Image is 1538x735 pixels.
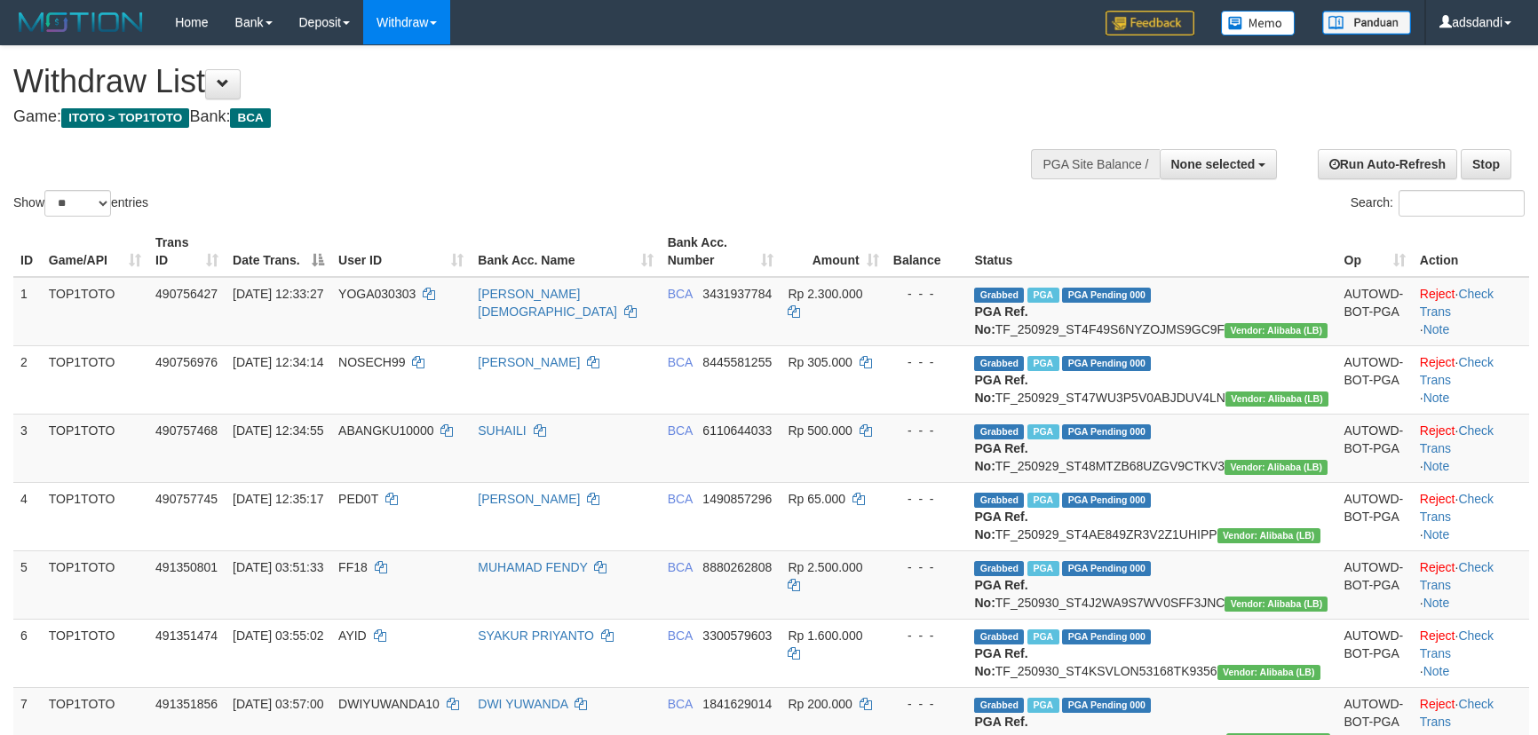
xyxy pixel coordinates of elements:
label: Show entries [13,190,148,217]
span: None selected [1171,157,1256,171]
span: Grabbed [974,424,1024,439]
span: Rp 1.600.000 [788,628,862,643]
th: Balance [886,226,968,277]
span: Copy 6110644033 to clipboard [702,423,772,438]
a: Note [1423,459,1450,473]
a: [PERSON_NAME] [478,492,580,506]
span: Marked by adsdandi [1027,698,1058,713]
span: Vendor URL: https://dashboard.q2checkout.com/secure [1225,391,1328,407]
td: TF_250930_ST4KSVLON53168TK9356 [967,619,1336,687]
td: AUTOWD-BOT-PGA [1337,277,1413,346]
a: Reject [1420,287,1455,301]
span: NOSECH99 [338,355,405,369]
td: TF_250929_ST48MTZB68UZGV9CTKV3 [967,414,1336,482]
td: 2 [13,345,42,414]
span: 491350801 [155,560,218,574]
td: TF_250929_ST4F49S6NYZOJMS9GC9F [967,277,1336,346]
b: PGA Ref. No: [974,510,1027,541]
span: Grabbed [974,356,1024,371]
img: MOTION_logo.png [13,9,148,36]
span: BCA [668,355,693,369]
span: Grabbed [974,561,1024,576]
span: 490757468 [155,423,218,438]
a: DWI YUWANDA [478,697,567,711]
span: Rp 2.500.000 [788,560,862,574]
span: Copy 1490857296 to clipboard [702,492,772,506]
b: PGA Ref. No: [974,578,1027,610]
td: 6 [13,619,42,687]
span: Grabbed [974,629,1024,644]
a: Run Auto-Refresh [1318,149,1457,179]
span: Vendor URL: https://dashboard.q2checkout.com/secure [1225,597,1328,612]
a: Note [1423,322,1450,336]
span: Vendor URL: https://dashboard.q2checkout.com/secure [1225,460,1328,475]
h1: Withdraw List [13,64,1008,99]
span: Vendor URL: https://dashboard.q2checkout.com/secure [1217,528,1320,543]
div: - - - [893,353,961,371]
div: - - - [893,490,961,508]
th: User ID: activate to sort column ascending [331,226,471,277]
th: ID [13,226,42,277]
span: PGA Pending [1062,698,1151,713]
div: - - - [893,558,961,576]
th: Amount: activate to sort column ascending [781,226,885,277]
img: panduan.png [1322,11,1411,35]
td: · · [1413,619,1529,687]
span: Copy 8880262808 to clipboard [702,560,772,574]
a: Check Trans [1420,697,1494,729]
div: - - - [893,285,961,303]
label: Search: [1351,190,1525,217]
span: BCA [668,492,693,506]
span: Grabbed [974,698,1024,713]
span: PGA Pending [1062,629,1151,644]
span: BCA [230,108,270,128]
span: Marked by adsdandi [1027,561,1058,576]
a: Check Trans [1420,423,1494,455]
span: [DATE] 12:33:27 [233,287,323,301]
a: SUHAILI [478,423,526,438]
td: 4 [13,482,42,550]
a: Reject [1420,355,1455,369]
span: AYID [338,628,367,643]
span: Copy 3431937784 to clipboard [702,287,772,301]
span: Rp 500.000 [788,423,852,438]
span: Copy 8445581255 to clipboard [702,355,772,369]
a: Check Trans [1420,355,1494,387]
span: 491351856 [155,697,218,711]
span: [DATE] 12:35:17 [233,492,323,506]
a: Note [1423,664,1450,678]
span: YOGA030303 [338,287,416,301]
span: PGA Pending [1062,424,1151,439]
td: · · [1413,277,1529,346]
span: BCA [668,287,693,301]
th: Status [967,226,1336,277]
b: PGA Ref. No: [974,441,1027,473]
div: PGA Site Balance / [1031,149,1159,179]
div: - - - [893,695,961,713]
span: PGA Pending [1062,561,1151,576]
span: 490757745 [155,492,218,506]
td: AUTOWD-BOT-PGA [1337,619,1413,687]
a: Reject [1420,423,1455,438]
span: Marked by adsdandi [1027,629,1058,644]
td: 1 [13,277,42,346]
span: Rp 2.300.000 [788,287,862,301]
a: Check Trans [1420,287,1494,319]
span: ITOTO > TOP1TOTO [61,108,189,128]
span: PGA Pending [1062,356,1151,371]
th: Action [1413,226,1529,277]
span: 490756427 [155,287,218,301]
a: Note [1423,596,1450,610]
td: · · [1413,345,1529,414]
a: Reject [1420,492,1455,506]
span: DWIYUWANDA10 [338,697,440,711]
span: ABANGKU10000 [338,423,433,438]
td: TF_250929_ST4AE849ZR3V2Z1UHIPP [967,482,1336,550]
img: Button%20Memo.svg [1221,11,1296,36]
span: Marked by adsyu [1027,493,1058,508]
a: Reject [1420,560,1455,574]
span: Vendor URL: https://dashboard.q2checkout.com/secure [1217,665,1320,680]
span: Grabbed [974,288,1024,303]
a: Note [1423,391,1450,405]
span: 490756976 [155,355,218,369]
